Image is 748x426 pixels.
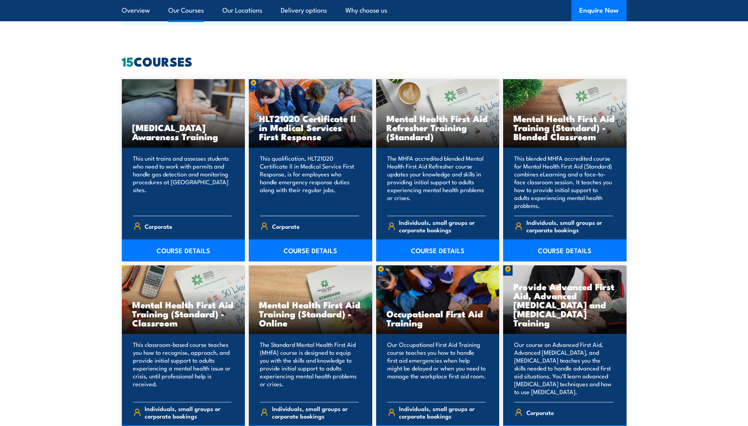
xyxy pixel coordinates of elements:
[259,300,362,327] h3: Mental Health First Aid Training (Standard) - Online
[272,405,359,420] span: Individuals, small groups or corporate bookings
[513,114,616,141] h3: Mental Health First Aid Training (Standard) - Blended Classroom
[399,405,486,420] span: Individuals, small groups or corporate bookings
[122,51,134,71] strong: 15
[387,154,486,209] p: The MHFA accredited blended Mental Health First Aid Refresher course updates your knowledge and s...
[133,341,232,396] p: This classroom-based course teaches you how to recognise, approach, and provide initial support t...
[145,405,231,420] span: Individuals, small groups or corporate bookings
[386,114,489,141] h3: Mental Health First Aid Refresher Training (Standard)
[387,341,486,396] p: Our Occupational First Aid Training course teaches you how to handle first aid emergencies when h...
[260,154,359,209] p: This qualification, HLT21020 Certificate II in Medical Service First Response, is for employees w...
[526,219,613,233] span: Individuals, small groups or corporate bookings
[514,154,613,209] p: This blended MHFA accredited course for Mental Health First Aid (Standard) combines eLearning and...
[259,114,362,141] h3: HLT21020 Certificate II in Medical Services First Response
[122,56,627,67] h2: COURSES
[132,123,235,141] h3: [MEDICAL_DATA] Awareness Training
[249,239,372,261] a: COURSE DETAILS
[503,239,627,261] a: COURSE DETAILS
[260,341,359,396] p: The Standard Mental Health First Aid (MHFA) course is designed to equip you with the skills and k...
[399,219,486,233] span: Individuals, small groups or corporate bookings
[133,154,232,209] p: This unit trains and assesses students who need to work with permits and handle gas detection and...
[526,406,554,419] span: Corporate
[132,300,235,327] h3: Mental Health First Aid Training (Standard) - Classroom
[514,341,613,396] p: Our course on Advanced First Aid, Advanced [MEDICAL_DATA], and [MEDICAL_DATA] teaches you the ski...
[272,220,300,232] span: Corporate
[386,309,489,327] h3: Occupational First Aid Training
[122,239,245,261] a: COURSE DETAILS
[376,239,500,261] a: COURSE DETAILS
[513,282,616,327] h3: Provide Advanced First Aid, Advanced [MEDICAL_DATA] and [MEDICAL_DATA] Training
[145,220,172,232] span: Corporate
